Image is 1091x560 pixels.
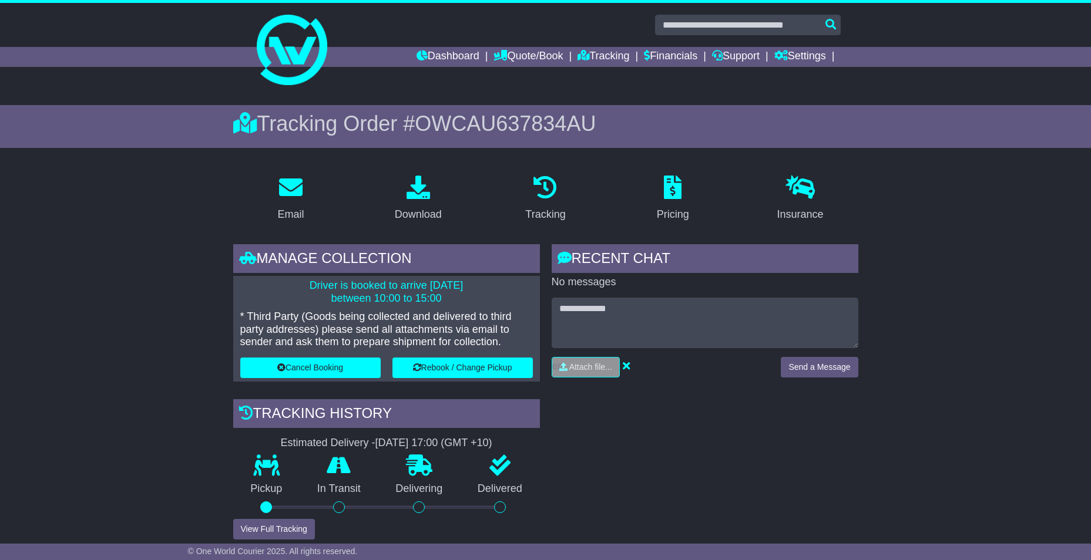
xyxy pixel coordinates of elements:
a: Insurance [770,171,831,227]
a: Download [387,171,449,227]
div: Tracking [525,207,565,222]
p: * Third Party (Goods being collected and delivered to third party addresses) please send all atta... [240,311,533,349]
button: View Full Tracking [233,519,315,539]
button: Cancel Booking [240,357,381,378]
a: Financials [644,47,697,67]
a: Settings [774,47,826,67]
div: Manage collection [233,244,540,276]
div: Pricing [657,207,689,222]
a: Tracking [578,47,629,67]
p: In Transit [300,483,378,495]
div: RECENT CHAT [552,244,858,276]
p: Delivered [460,483,540,495]
span: © One World Courier 2025. All rights reserved. [188,546,358,556]
button: Rebook / Change Pickup [392,357,533,378]
div: Tracking Order # [233,111,858,136]
div: Insurance [777,207,824,222]
button: Send a Message [781,357,858,377]
a: Dashboard [417,47,479,67]
p: No messages [552,276,858,289]
a: Pricing [649,171,697,227]
span: OWCAU637834AU [415,112,596,136]
p: Driver is booked to arrive [DATE] between 10:00 to 15:00 [240,279,533,305]
div: Email [277,207,304,222]
a: Support [712,47,760,67]
a: Tracking [518,171,573,227]
p: Delivering [378,483,461,495]
div: Tracking history [233,399,540,431]
p: Pickup [233,483,300,495]
div: [DATE] 17:00 (GMT +10) [375,437,492,450]
a: Quote/Book [494,47,563,67]
a: Email [270,171,311,227]
div: Download [395,207,442,222]
div: Estimated Delivery - [233,437,540,450]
